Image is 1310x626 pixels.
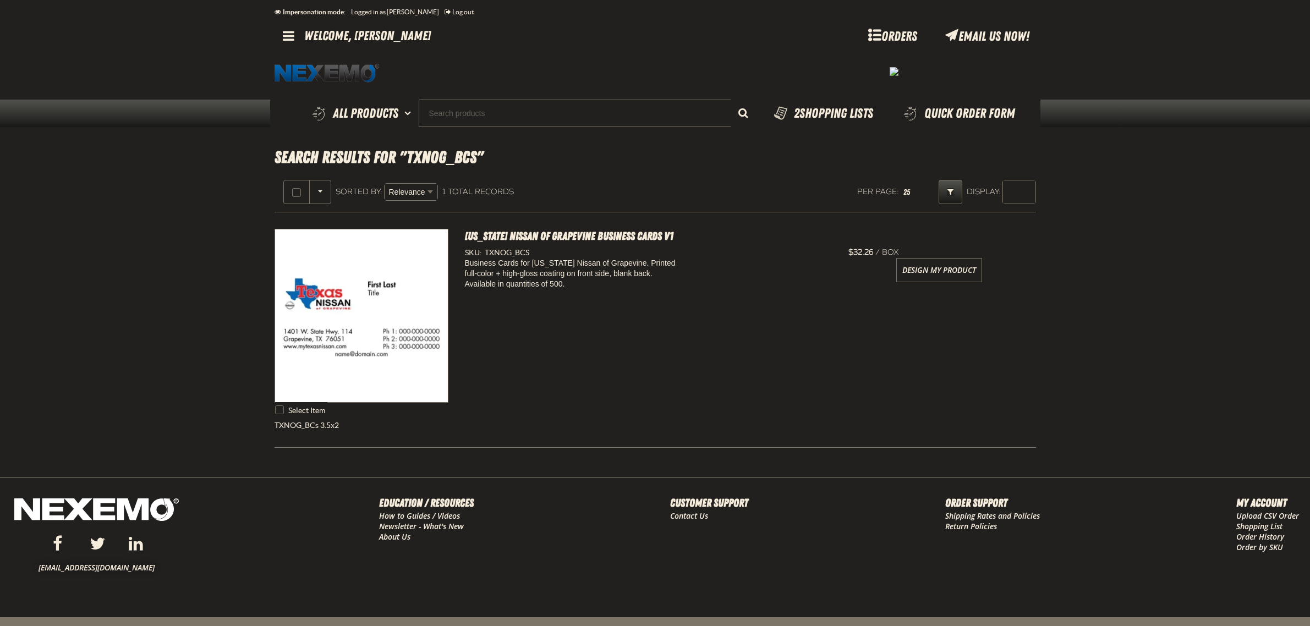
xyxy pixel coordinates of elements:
span: Per page: [857,187,899,197]
a: [EMAIL_ADDRESS][DOMAIN_NAME] [39,562,155,573]
button: Rows selection options [309,180,331,204]
div: 1 total records [442,187,514,197]
span: Shopping Lists [794,106,873,121]
h2: Education / Resources [379,495,474,511]
a: Return Policies [945,521,997,531]
div: Orders [852,24,934,47]
a: Newsletter - What's New [379,521,464,531]
span: TXNOG_BCS [482,248,529,257]
span: Product Grid Views Toolbar [1003,180,1035,204]
strong: 2 [794,106,799,121]
a: Upload CSV Order [1236,510,1299,521]
h2: Order Support [945,495,1040,511]
button: Open All Products pages [401,100,419,127]
a: Order by SKU [1236,542,1283,552]
a: Quick Order Form [886,100,1035,127]
button: You have 2 Shopping Lists. Open to view details [758,100,886,127]
span: $32.26 [848,248,873,257]
input: Search [419,100,758,127]
h2: My Account [1236,495,1299,511]
span: Display: [967,187,1001,196]
a: Home [275,64,379,83]
: View Details of the Texas Nissan of Grapevine Business Cards V1 [275,229,448,402]
a: Shipping Rates and Policies [945,510,1040,521]
div: Email Us Now! [934,24,1040,47]
a: [US_STATE] Nissan of Grapevine Business Cards V1 [465,229,673,243]
button: Start Searching [731,100,758,127]
span: / [875,248,880,257]
button: Product Grid Views Toolbar [1002,180,1036,204]
a: Contact Us [670,510,708,521]
span: box [882,248,898,257]
span: All Products [333,103,398,123]
li: Welcome, [PERSON_NAME] [304,24,431,47]
img: Nexemo Logo [11,495,182,527]
a: How to Guides / Videos [379,510,460,521]
div: SKU: [465,248,828,258]
a: Log out [445,8,474,15]
span: Sorted By: [336,187,382,196]
a: Shopping List [1236,521,1282,531]
li: Impersonation mode: [275,2,351,22]
a: Design My Product [896,258,982,282]
img: Texas Nissan of Grapevine Business Cards V1 [275,229,448,402]
img: 3582f5c71ed677d1cb1f42fc97e79ade.jpeg [890,67,898,76]
a: Expand or Collapse Grid Filters [939,180,962,204]
span: Relevance [389,186,425,198]
h2: Customer Support [670,495,748,511]
div: Business Cards for [US_STATE] Nissan of Grapevine. Printed full-color + high-gloss coating on fro... [465,258,683,289]
a: Order History [1236,531,1284,542]
input: Select Item [275,405,284,414]
h1: Search Results for "TXNOG_BCS" [275,142,1036,172]
img: Nexemo logo [275,64,379,83]
li: Logged in as [PERSON_NAME] [351,2,445,22]
div: TXNOG_BCs 3.5x2 [275,212,1036,447]
a: About Us [379,531,410,542]
label: Select Item [275,405,325,416]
